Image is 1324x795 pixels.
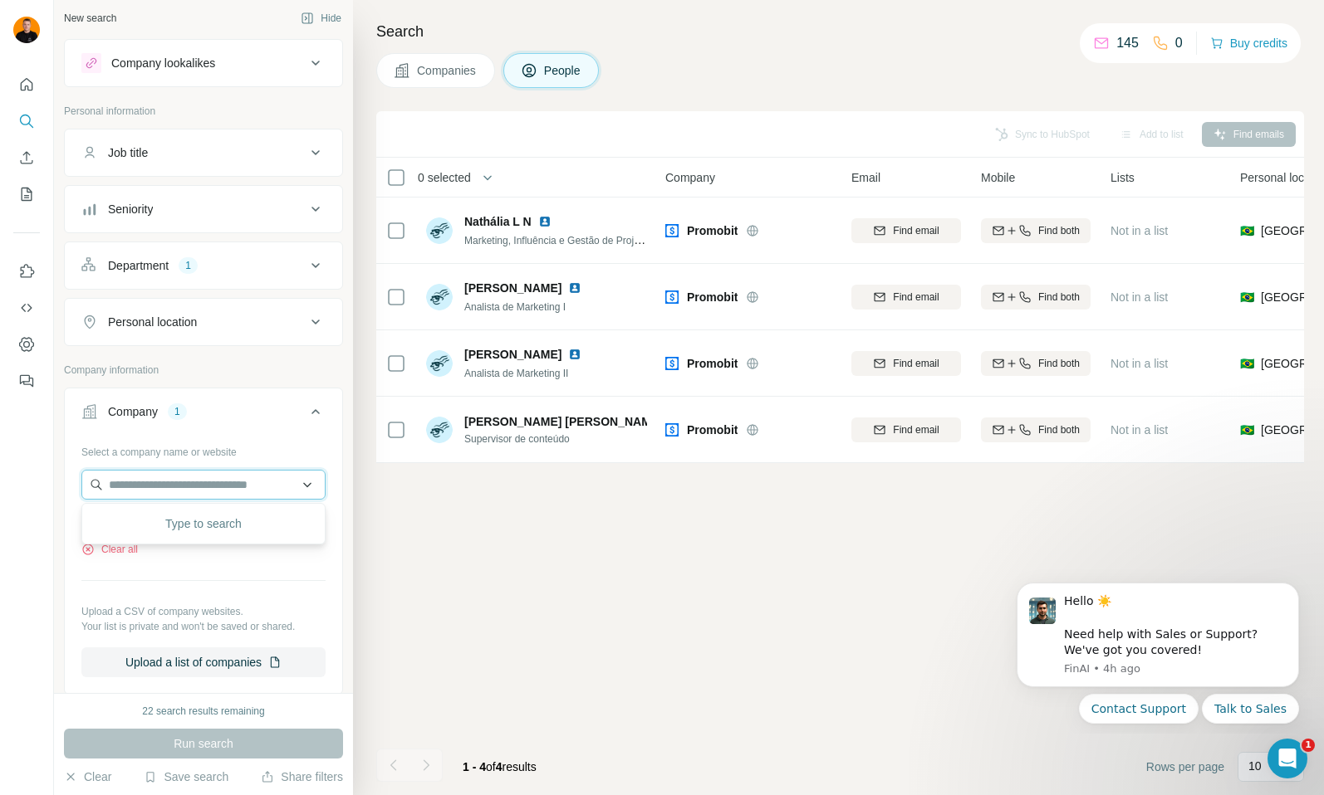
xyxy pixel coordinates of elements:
[687,289,738,305] span: Promobit
[1268,739,1307,778] iframe: Intercom live chat
[1111,357,1168,370] span: Not in a list
[108,403,158,420] div: Company
[168,404,187,419] div: 1
[111,55,215,71] div: Company lookalikes
[1302,739,1315,752] span: 1
[665,357,679,370] img: Logo of Promobit
[64,104,343,119] p: Personal information
[665,423,679,437] img: Logo of Promobit
[992,568,1324,734] iframe: Intercom notifications message
[981,285,1091,310] button: Find both
[1210,32,1287,55] button: Buy credits
[13,143,40,173] button: Enrich CSV
[261,768,343,785] button: Share filters
[464,233,653,246] span: Marketing, Influência e Gestão de Projetos
[81,604,326,619] p: Upload a CSV of company websites.
[13,17,40,43] img: Avatar
[65,189,342,229] button: Seniority
[981,169,1015,186] span: Mobile
[108,144,148,161] div: Job title
[86,507,321,540] div: Type to search
[426,217,453,244] img: Avatar
[464,368,568,379] span: Analista de Marketing II
[81,619,326,634] p: Your list is private and won't be saved or shared.
[568,281,581,295] img: LinkedIn logo
[65,43,342,83] button: Company lookalikes
[1111,290,1168,304] span: Not in a list
[464,346,561,363] span: [PERSON_NAME]
[464,301,566,313] span: Analista de Marketing I
[64,768,111,785] button: Clear
[1111,423,1168,437] span: Not in a list
[687,355,738,372] span: Promobit
[544,62,582,79] span: People
[81,542,138,557] button: Clear all
[496,760,503,773] span: 4
[81,647,326,677] button: Upload a list of companies
[417,62,478,79] span: Companies
[1240,289,1254,305] span: 🇧🇷
[1240,355,1254,372] span: 🇧🇷
[426,284,453,310] img: Avatar
[893,223,939,238] span: Find email
[144,768,228,785] button: Save search
[665,290,679,304] img: Logo of Promobit
[486,760,496,773] span: of
[65,302,342,342] button: Personal location
[1240,422,1254,438] span: 🇧🇷
[1240,222,1254,239] span: 🇧🇷
[426,350,453,377] img: Avatar
[13,329,40,359] button: Dashboard
[893,290,939,305] span: Find email
[464,413,663,430] span: [PERSON_NAME] [PERSON_NAME]
[1175,33,1183,53] p: 0
[108,314,197,330] div: Personal location
[418,169,471,186] span: 0 selected
[851,351,961,376] button: Find email
[1146,758,1224,775] span: Rows per page
[81,438,326,460] div: Select a company name or website
[1038,290,1080,305] span: Find both
[665,224,679,237] img: Logo of Promobit
[13,179,40,209] button: My lists
[1248,758,1262,774] p: 10
[1111,169,1135,186] span: Lists
[1038,356,1080,371] span: Find both
[463,760,537,773] span: results
[665,169,715,186] span: Company
[1116,33,1139,53] p: 145
[108,257,169,274] div: Department
[851,169,880,186] span: Email
[13,293,40,323] button: Use Surfe API
[65,392,342,438] button: Company1
[1038,422,1080,437] span: Find both
[464,213,532,230] span: Nathália L N
[851,285,961,310] button: Find email
[463,760,486,773] span: 1 - 4
[464,280,561,296] span: [PERSON_NAME]
[13,256,40,286] button: Use Surfe on LinkedIn
[179,258,198,273] div: 1
[13,70,40,100] button: Quick start
[13,366,40,396] button: Feedback
[981,218,1091,243] button: Find both
[64,363,343,378] p: Company information
[981,351,1091,376] button: Find both
[289,6,353,31] button: Hide
[687,222,738,239] span: Promobit
[851,417,961,442] button: Find email
[568,348,581,361] img: LinkedIn logo
[851,218,961,243] button: Find email
[65,133,342,173] button: Job title
[1038,223,1080,238] span: Find both
[1111,224,1168,237] span: Not in a list
[981,417,1091,442] button: Find both
[65,246,342,285] button: Department1
[64,11,116,26] div: New search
